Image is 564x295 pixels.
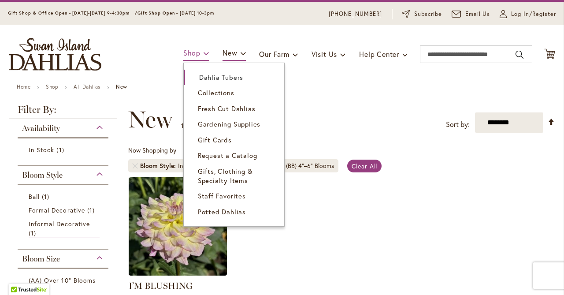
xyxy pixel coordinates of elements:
span: Staff Favorites [198,191,246,200]
span: Email Us [465,10,490,19]
span: New [223,48,237,57]
span: Formal Decorative [29,206,85,214]
a: Subscribe [402,10,442,19]
span: Gifts, Clothing & Specialty Items [198,167,253,185]
span: Subscribe [414,10,442,19]
span: New [128,106,172,133]
iframe: Launch Accessibility Center [7,264,31,288]
label: Sort by: [446,116,470,133]
span: Dahlia Tubers [199,73,243,82]
span: Shop [183,48,200,57]
strong: Filter By: [9,105,117,119]
div: (BB) 4"–6" Blooms [286,161,334,170]
a: Home [17,83,30,90]
strong: New [116,83,127,90]
a: I’M BLUSHING [129,269,227,277]
span: Help Center [359,49,399,59]
a: Log In/Register [500,10,556,19]
span: (AA) Over 10" Blooms [29,276,96,284]
span: 1 [42,192,52,201]
span: Bloom Size [22,254,60,264]
span: Ball [29,192,40,201]
span: Gift Shop Open - [DATE] 10-3pm [137,10,214,16]
a: All Dahlias [74,83,100,90]
span: Potted Dahlias [198,207,246,216]
a: Shop [46,83,58,90]
a: Gift Cards [184,132,284,148]
span: Gift Shop & Office Open - [DATE]-[DATE] 9-4:30pm / [8,10,137,16]
a: Ball 1 [29,192,100,201]
span: 1 [56,145,66,154]
a: Clear All [347,160,382,172]
a: Remove Bloom Style Informal Decorative [133,163,138,168]
p: product [181,119,205,133]
a: Formal Decorative 1 [29,205,100,215]
span: Our Farm [259,49,289,59]
span: Log In/Register [511,10,556,19]
span: Availability [22,123,60,133]
a: Informal Decorative 1 [29,219,100,238]
span: Now Shopping by [128,146,176,154]
span: In Stock [29,146,54,154]
a: (AA) Over 10" Blooms 1 [29,276,100,294]
span: 1 [87,205,97,215]
span: 1 [29,228,38,238]
span: Fresh Cut Dahlias [198,104,256,113]
span: Clear All [352,162,378,170]
span: Collections [198,88,234,97]
a: Email Us [452,10,490,19]
a: In Stock 1 [29,145,100,154]
span: Visit Us [312,49,337,59]
span: Gardening Supplies [198,119,260,128]
a: I’M BLUSHING [129,280,193,291]
a: [PHONE_NUMBER] [329,10,382,19]
span: Bloom Style [140,161,178,170]
span: Request a Catalog [198,151,257,160]
img: I’M BLUSHING [129,177,227,276]
span: Bloom Style [22,170,63,180]
div: Informal Decorative [178,161,230,170]
span: Informal Decorative [29,220,90,228]
a: store logo [9,38,101,71]
span: 1 [181,121,184,130]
